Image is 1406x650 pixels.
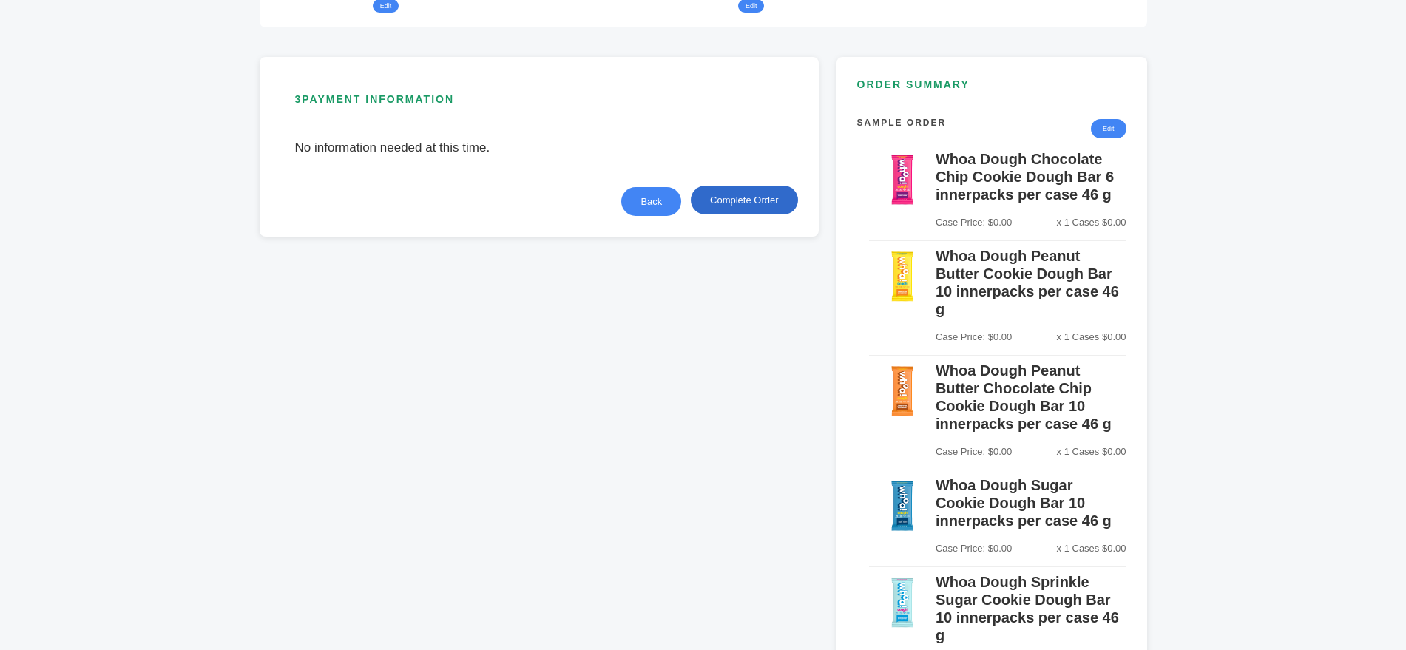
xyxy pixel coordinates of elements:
[1057,328,1126,346] span: x 1 Cases $0.00
[936,476,1126,535] h5: Whoa Dough Sugar Cookie Dough Bar 10 innerpacks per case 46 g
[857,78,1126,104] h3: ORDER SUMMARY
[936,362,1126,439] h5: Whoa Dough Peanut Butter Chocolate Chip Cookie Dough Bar 10 innerpacks per case 46 g
[857,116,947,141] h4: Sample Order
[1091,119,1126,138] a: Edit
[936,150,1126,209] h5: Whoa Dough Chocolate Chip Cookie Dough Bar 6 innerpacks per case 46 g
[936,540,1012,558] span: Case Price: $0.00
[1057,443,1126,461] span: x 1 Cases $0.00
[1057,540,1126,558] span: x 1 Cases $0.00
[1057,214,1126,231] span: x 1 Cases $0.00
[691,186,797,214] button: Complete Order
[295,92,783,118] h3: PAYMENT INFORMATION
[936,214,1012,231] span: Case Price: $0.00
[936,247,1126,324] h5: Whoa Dough Peanut Butter Cookie Dough Bar 10 innerpacks per case 46 g
[295,138,532,158] span: No information needed at this time.
[936,573,1126,650] h5: Whoa Dough Sprinkle Sugar Cookie Dough Bar 10 innerpacks per case 46 g
[621,187,681,216] button: Back
[295,93,303,105] span: 3
[936,328,1012,346] span: Case Price: $0.00
[936,443,1012,461] span: Case Price: $0.00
